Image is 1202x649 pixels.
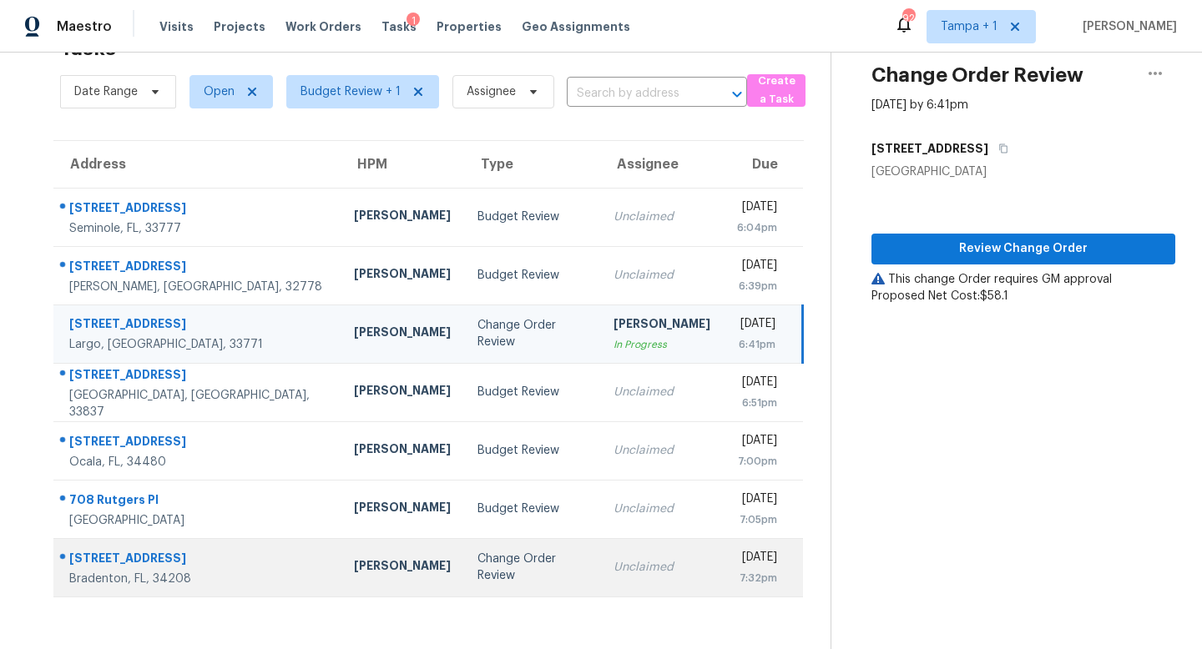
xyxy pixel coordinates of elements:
div: [GEOGRAPHIC_DATA] [871,164,1175,180]
div: [PERSON_NAME] [354,440,451,461]
span: Review Change Order [885,239,1162,259]
div: Unclaimed [614,442,710,459]
div: [PERSON_NAME] [354,382,451,403]
h2: Change Order Review [871,67,1083,83]
div: Change Order Review [477,551,587,584]
div: Budget Review [477,442,587,459]
div: [DATE] by 6:41pm [871,97,968,113]
span: Tasks [381,21,417,33]
div: [PERSON_NAME] [614,315,710,336]
div: [DATE] [737,315,776,336]
div: Budget Review [477,384,587,400]
div: [PERSON_NAME] [354,557,451,578]
span: Date Range [74,83,138,100]
div: [PERSON_NAME] [354,324,451,345]
span: Work Orders [285,18,361,35]
div: Change Order Review [477,317,587,350]
div: [PERSON_NAME] [354,207,451,228]
button: Copy Address [988,133,1011,164]
div: Ocala, FL, 34480 [69,454,327,470]
h5: [STREET_ADDRESS] [871,140,988,157]
div: [STREET_ADDRESS] [69,258,327,279]
span: Projects [214,18,265,35]
div: Unclaimed [614,384,710,400]
div: [DATE] [737,257,777,278]
div: [DATE] [737,491,777,511]
div: Unclaimed [614,209,710,225]
span: [PERSON_NAME] [1076,18,1177,35]
div: 6:41pm [737,336,776,353]
span: Open [204,83,235,100]
div: 1 [407,13,420,29]
span: Properties [437,18,502,35]
div: [PERSON_NAME], [GEOGRAPHIC_DATA], 32778 [69,279,327,295]
div: [STREET_ADDRESS] [69,366,327,387]
div: 6:39pm [737,278,777,294]
div: 92 [902,10,914,27]
span: Tampa + 1 [941,18,997,35]
div: 7:32pm [737,570,777,586]
div: 708 Rutgers Pl [69,491,327,512]
div: In Progress [614,336,710,353]
div: [DATE] [737,549,777,570]
span: Create a Task [755,72,797,110]
div: [STREET_ADDRESS] [69,433,327,454]
div: [PERSON_NAME] [354,499,451,520]
div: Budget Review [477,209,587,225]
th: Assignee [600,141,724,188]
input: Search by address [567,81,700,107]
span: Budget Review + 1 [300,83,401,100]
div: [DATE] [737,374,777,395]
button: Create a Task [747,74,806,107]
button: Review Change Order [871,234,1175,264]
div: [DATE] [737,199,777,219]
span: Assignee [467,83,516,100]
th: Address [53,141,341,188]
th: Due [724,141,803,188]
div: [STREET_ADDRESS] [69,550,327,571]
span: Visits [159,18,194,35]
div: Seminole, FL, 33777 [69,220,327,237]
h2: Tasks [60,40,116,57]
div: [GEOGRAPHIC_DATA] [69,512,327,529]
span: Maestro [57,18,112,35]
div: This change Order requires GM approval [871,271,1175,288]
div: [DATE] [737,432,777,453]
div: Unclaimed [614,501,710,517]
th: HPM [341,141,464,188]
div: Budget Review [477,267,587,284]
div: Proposed Net Cost: $58.1 [871,288,1175,304]
button: Open [725,83,749,106]
div: Budget Review [477,501,587,517]
div: Largo, [GEOGRAPHIC_DATA], 33771 [69,336,327,353]
span: Geo Assignments [522,18,630,35]
div: 7:00pm [737,453,777,470]
div: [STREET_ADDRESS] [69,315,327,336]
div: 6:51pm [737,395,777,411]
th: Type [464,141,600,188]
div: [GEOGRAPHIC_DATA], [GEOGRAPHIC_DATA], 33837 [69,387,327,420]
div: [PERSON_NAME] [354,265,451,286]
div: Bradenton, FL, 34208 [69,571,327,587]
div: 7:05pm [737,511,777,528]
div: Unclaimed [614,559,710,576]
div: [STREET_ADDRESS] [69,199,327,220]
div: 6:04pm [737,219,777,236]
div: Unclaimed [614,267,710,284]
